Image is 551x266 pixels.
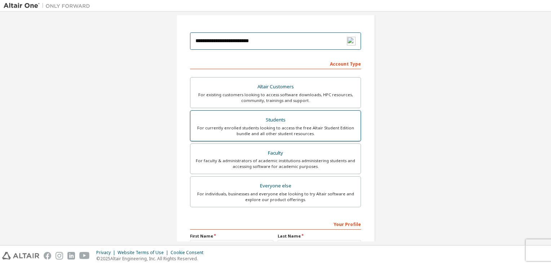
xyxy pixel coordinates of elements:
img: altair_logo.svg [2,252,39,260]
div: Your Profile [190,218,361,230]
div: Faculty [195,148,356,158]
img: Altair One [4,2,94,9]
img: facebook.svg [44,252,51,260]
div: For existing customers looking to access software downloads, HPC resources, community, trainings ... [195,92,356,103]
div: Altair Customers [195,82,356,92]
div: Students [195,115,356,125]
img: instagram.svg [56,252,63,260]
img: npw-badge-icon-locked.svg [347,37,356,45]
div: For individuals, businesses and everyone else looking to try Altair software and explore our prod... [195,191,356,203]
label: First Name [190,233,273,239]
img: linkedin.svg [67,252,75,260]
p: © 2025 Altair Engineering, Inc. All Rights Reserved. [96,256,208,262]
div: Everyone else [195,181,356,191]
div: For currently enrolled students looking to access the free Altair Student Edition bundle and all ... [195,125,356,137]
img: youtube.svg [79,252,90,260]
div: Cookie Consent [171,250,208,256]
div: Privacy [96,250,118,256]
label: Last Name [278,233,361,239]
div: Account Type [190,58,361,69]
div: Website Terms of Use [118,250,171,256]
div: For faculty & administrators of academic institutions administering students and accessing softwa... [195,158,356,169]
